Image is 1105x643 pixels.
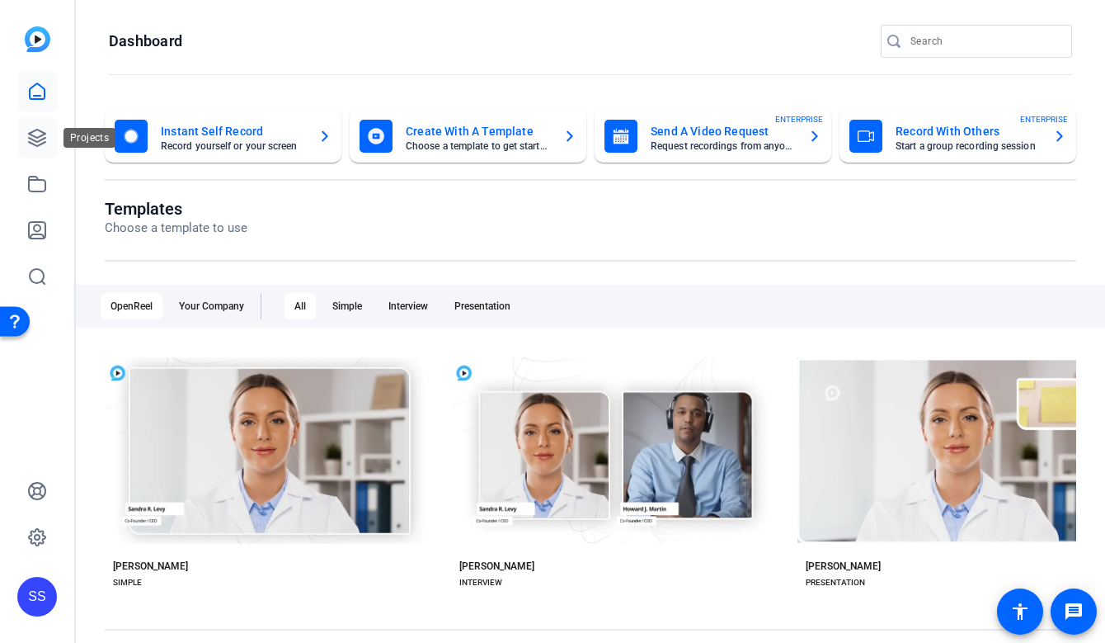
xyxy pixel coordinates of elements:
[1020,113,1068,125] span: ENTERPRISE
[595,110,831,163] button: Send A Video RequestRequest recordings from anyone, anywhereENTERPRISE
[806,576,865,589] div: PRESENTATION
[459,576,502,589] div: INTERVIEW
[379,293,438,319] div: Interview
[105,219,247,238] p: Choose a template to use
[350,110,586,163] button: Create With A TemplateChoose a template to get started
[444,293,520,319] div: Presentation
[101,293,162,319] div: OpenReel
[113,560,188,573] div: [PERSON_NAME]
[896,141,1040,151] mat-card-subtitle: Start a group recording session
[17,577,57,617] div: SS
[459,560,534,573] div: [PERSON_NAME]
[839,110,1076,163] button: Record With OthersStart a group recording sessionENTERPRISE
[406,121,550,141] mat-card-title: Create With A Template
[161,141,305,151] mat-card-subtitle: Record yourself or your screen
[910,31,1059,51] input: Search
[406,141,550,151] mat-card-subtitle: Choose a template to get started
[896,121,1040,141] mat-card-title: Record With Others
[105,110,341,163] button: Instant Self RecordRecord yourself or your screen
[284,293,316,319] div: All
[775,113,823,125] span: ENTERPRISE
[1064,602,1084,622] mat-icon: message
[109,31,182,51] h1: Dashboard
[105,199,247,219] h1: Templates
[651,141,795,151] mat-card-subtitle: Request recordings from anyone, anywhere
[806,560,881,573] div: [PERSON_NAME]
[322,293,372,319] div: Simple
[651,121,795,141] mat-card-title: Send A Video Request
[113,576,142,589] div: SIMPLE
[169,293,254,319] div: Your Company
[1010,602,1030,622] mat-icon: accessibility
[25,26,50,52] img: blue-gradient.svg
[161,121,305,141] mat-card-title: Instant Self Record
[63,128,115,148] div: Projects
